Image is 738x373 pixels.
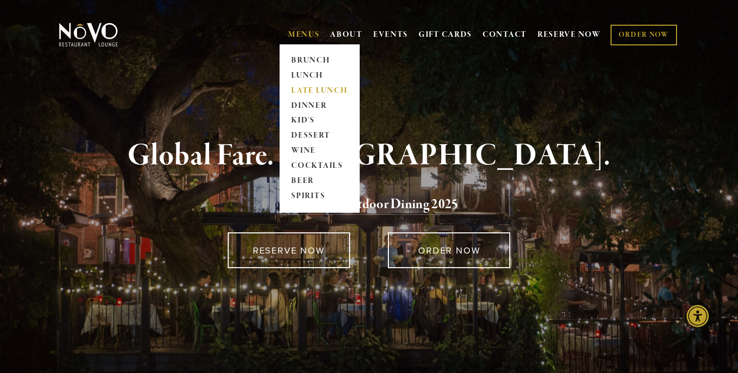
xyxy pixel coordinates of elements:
strong: Global Fare. [GEOGRAPHIC_DATA]. [127,137,611,175]
h2: 5 [76,194,663,215]
a: RESERVE NOW [538,25,601,44]
a: DINNER [288,98,351,113]
a: BEER [288,174,351,189]
a: ABOUT [330,30,363,40]
img: Novo Restaurant &amp; Lounge [57,22,120,47]
a: ORDER NOW [388,232,510,268]
a: WINE [288,144,351,159]
a: LATE LUNCH [288,83,351,98]
a: DESSERT [288,129,351,144]
a: RESERVE NOW [228,232,350,268]
a: COCKTAILS [288,159,351,174]
div: Accessibility Menu [687,305,709,327]
a: EVENTS [373,30,408,40]
a: BRUNCH [288,53,351,68]
a: ORDER NOW [611,25,677,45]
a: KID'S [288,113,351,129]
a: GIFT CARDS [419,25,472,44]
a: LUNCH [288,68,351,83]
a: CONTACT [483,25,527,44]
a: SPIRITS [288,189,351,204]
a: Voted Best Outdoor Dining 202 [280,196,451,215]
a: MENUS [288,30,320,40]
